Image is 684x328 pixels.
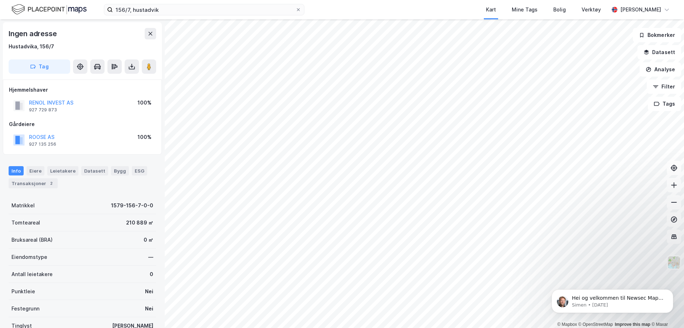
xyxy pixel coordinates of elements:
[47,166,78,175] div: Leietakere
[11,201,35,210] div: Matrikkel
[111,166,129,175] div: Bygg
[126,218,153,227] div: 210 889 ㎡
[541,274,684,324] iframe: Intercom notifications message
[512,5,538,14] div: Mine Tags
[48,180,55,187] div: 2
[144,236,153,244] div: 0 ㎡
[138,98,151,107] div: 100%
[148,253,153,261] div: —
[9,178,58,188] div: Transaksjoner
[578,322,613,327] a: OpenStreetMap
[11,253,47,261] div: Eiendomstype
[150,270,153,279] div: 0
[81,166,108,175] div: Datasett
[9,59,70,74] button: Tag
[145,304,153,313] div: Nei
[145,287,153,296] div: Nei
[486,5,496,14] div: Kart
[113,4,295,15] input: Søk på adresse, matrikkel, gårdeiere, leietakere eller personer
[9,166,24,175] div: Info
[582,5,601,14] div: Verktøy
[640,62,681,77] button: Analyse
[620,5,661,14] div: [PERSON_NAME]
[27,166,44,175] div: Eiere
[9,42,54,51] div: Hustadvika, 156/7
[553,5,566,14] div: Bolig
[11,270,53,279] div: Antall leietakere
[132,166,147,175] div: ESG
[637,45,681,59] button: Datasett
[9,86,156,94] div: Hjemmelshaver
[11,3,87,16] img: logo.f888ab2527a4732fd821a326f86c7f29.svg
[11,236,53,244] div: Bruksareal (BRA)
[138,133,151,141] div: 100%
[615,322,650,327] a: Improve this map
[647,79,681,94] button: Filter
[29,141,56,147] div: 927 135 256
[667,256,681,269] img: Z
[111,201,153,210] div: 1579-156-7-0-0
[648,97,681,111] button: Tags
[9,120,156,129] div: Gårdeiere
[557,322,577,327] a: Mapbox
[11,304,39,313] div: Festegrunn
[9,28,58,39] div: Ingen adresse
[11,287,35,296] div: Punktleie
[29,107,57,113] div: 927 729 873
[633,28,681,42] button: Bokmerker
[11,218,40,227] div: Tomteareal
